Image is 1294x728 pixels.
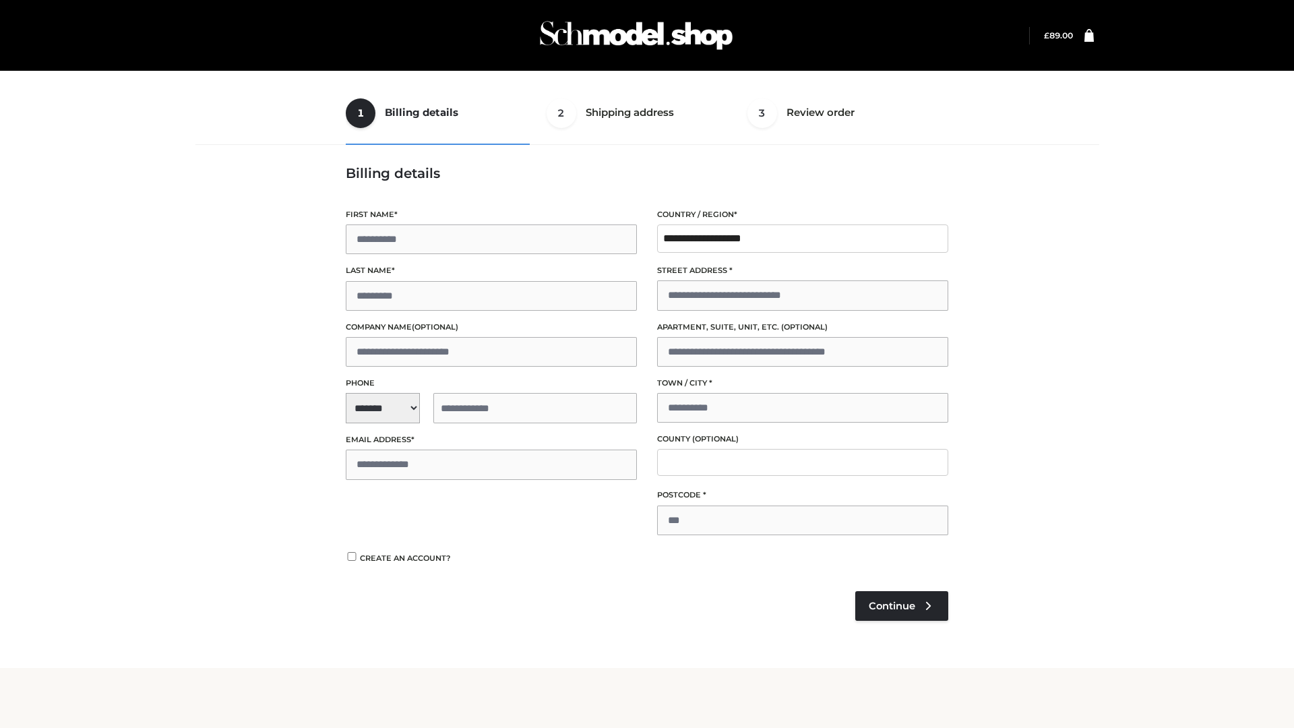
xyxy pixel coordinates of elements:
[412,322,458,332] span: (optional)
[346,433,637,446] label: Email address
[346,321,637,334] label: Company name
[657,264,948,277] label: Street address
[1044,30,1049,40] span: £
[657,377,948,390] label: Town / City
[346,377,637,390] label: Phone
[346,208,637,221] label: First name
[346,165,948,181] h3: Billing details
[657,489,948,502] label: Postcode
[657,433,948,446] label: County
[781,322,828,332] span: (optional)
[1044,30,1073,40] a: £89.00
[535,9,737,62] img: Schmodel Admin 964
[1044,30,1073,40] bdi: 89.00
[360,553,451,563] span: Create an account?
[657,208,948,221] label: Country / Region
[855,591,948,621] a: Continue
[346,552,358,561] input: Create an account?
[692,434,739,444] span: (optional)
[346,264,637,277] label: Last name
[657,321,948,334] label: Apartment, suite, unit, etc.
[869,600,915,612] span: Continue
